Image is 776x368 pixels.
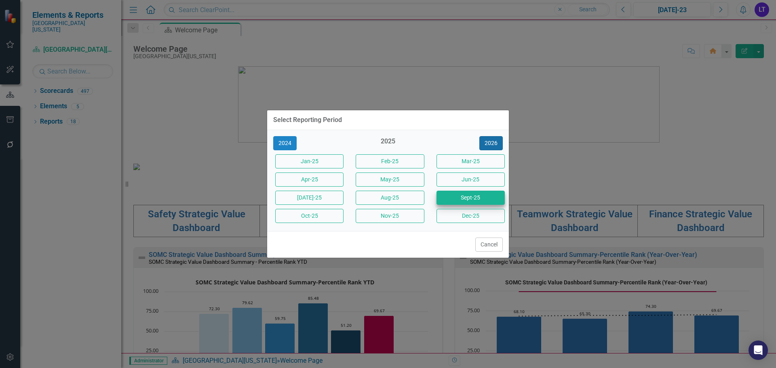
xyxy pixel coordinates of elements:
button: Jun-25 [436,172,505,187]
button: 2024 [273,136,297,150]
button: Mar-25 [436,154,505,168]
div: 2025 [354,137,422,150]
button: Feb-25 [356,154,424,168]
button: 2026 [479,136,503,150]
button: Oct-25 [275,209,344,223]
button: May-25 [356,172,424,187]
div: Open Intercom Messenger [749,341,768,360]
button: [DATE]-25 [275,191,344,205]
button: Jan-25 [275,154,344,168]
button: Cancel [475,238,503,252]
div: Select Reporting Period [273,116,342,124]
button: Dec-25 [436,209,505,223]
button: Apr-25 [275,172,344,187]
button: Nov-25 [356,209,424,223]
button: Sept-25 [436,191,505,205]
button: Aug-25 [356,191,424,205]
